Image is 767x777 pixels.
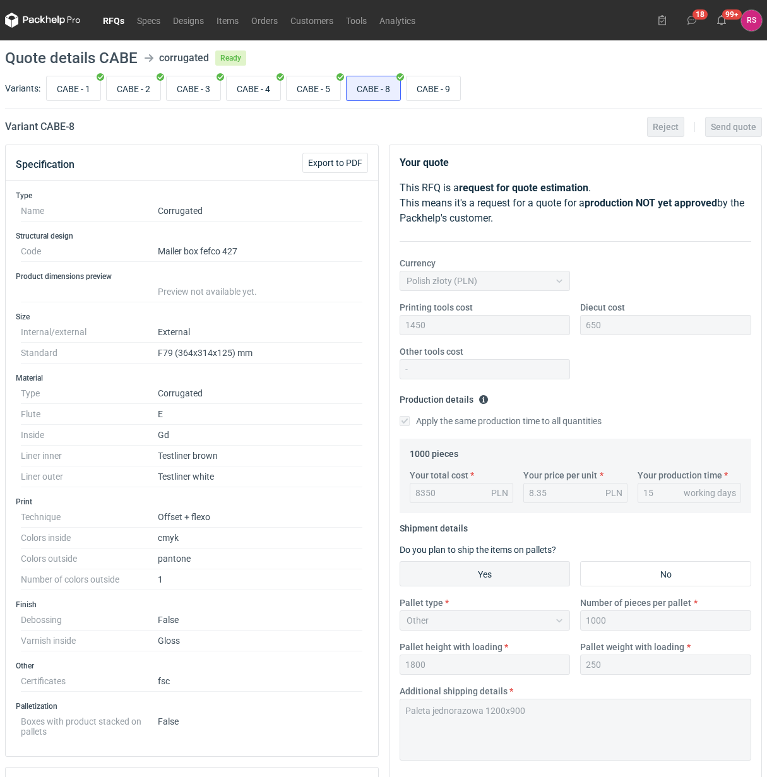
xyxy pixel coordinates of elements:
[215,50,246,66] span: Ready
[21,446,158,466] dt: Liner inner
[605,487,622,499] div: PLN
[21,610,158,631] dt: Debossing
[21,383,158,404] dt: Type
[400,345,463,358] label: Other tools cost
[580,301,625,314] label: Diecut cost
[158,322,363,343] dd: External
[21,404,158,425] dt: Flute
[705,117,762,137] button: Send quote
[158,549,363,569] dd: pantone
[166,76,221,101] label: CABE - 3
[21,201,158,222] dt: Name
[741,10,762,31] div: Rafał Stani
[400,157,449,169] strong: Your quote
[373,13,422,28] a: Analytics
[21,425,158,446] dt: Inside
[106,76,161,101] label: CABE - 2
[400,415,602,427] label: Apply the same production time to all quantities
[400,257,436,270] label: Currency
[400,181,752,226] p: This RFQ is a . This means it's a request for a quote for a by the Packhelp's customer.
[46,76,101,101] label: CABE - 1
[21,241,158,262] dt: Code
[682,10,702,30] button: 18
[159,50,209,66] div: corrugated
[16,271,368,282] h3: Product dimensions preview
[400,301,473,314] label: Printing tools cost
[5,50,138,66] h1: Quote details CABE
[16,231,368,241] h3: Structural design
[97,13,131,28] a: RFQs
[21,322,158,343] dt: Internal/external
[16,497,368,507] h3: Print
[158,711,363,737] dd: False
[21,343,158,364] dt: Standard
[580,641,684,653] label: Pallet weight with loading
[647,117,684,137] button: Reject
[226,76,281,101] label: CABE - 4
[158,446,363,466] dd: Testliner brown
[585,197,717,209] strong: production NOT yet approved
[16,191,368,201] h3: Type
[410,444,458,459] legend: 1000 pieces
[16,373,368,383] h3: Material
[400,699,752,761] textarea: Paleta jednorazowa 1200x900
[684,487,736,499] div: working days
[245,13,284,28] a: Orders
[711,10,732,30] button: 99+
[491,487,508,499] div: PLN
[158,528,363,549] dd: cmyk
[158,201,363,222] dd: Corrugated
[158,383,363,404] dd: Corrugated
[5,82,40,95] label: Variants:
[16,312,368,322] h3: Size
[21,631,158,651] dt: Varnish inside
[5,13,81,28] svg: Packhelp Pro
[400,545,556,555] label: Do you plan to ship the items on pallets?
[400,518,468,533] legend: Shipment details
[284,13,340,28] a: Customers
[158,610,363,631] dd: False
[16,600,368,610] h3: Finish
[131,13,167,28] a: Specs
[158,241,363,262] dd: Mailer box fefco 427
[158,466,363,487] dd: Testliner white
[21,466,158,487] dt: Liner outer
[653,122,679,131] span: Reject
[210,13,245,28] a: Items
[158,404,363,425] dd: E
[158,671,363,692] dd: fsc
[167,13,210,28] a: Designs
[410,469,468,482] label: Your total cost
[346,76,401,101] label: CABE - 8
[158,631,363,651] dd: Gloss
[21,671,158,692] dt: Certificates
[21,549,158,569] dt: Colors outside
[741,10,762,31] button: RS
[16,150,74,180] button: Specification
[158,287,257,297] span: Preview not available yet.
[638,469,722,482] label: Your production time
[340,13,373,28] a: Tools
[21,528,158,549] dt: Colors inside
[400,389,489,405] legend: Production details
[16,701,368,711] h3: Palletization
[21,569,158,590] dt: Number of colors outside
[302,153,368,173] button: Export to PDF
[711,122,756,131] span: Send quote
[158,343,363,364] dd: F79 (364x314x125) mm
[5,119,74,134] h2: Variant CABE - 8
[21,507,158,528] dt: Technique
[286,76,341,101] label: CABE - 5
[580,596,691,609] label: Number of pieces per pallet
[158,425,363,446] dd: Gd
[158,569,363,590] dd: 1
[21,711,158,737] dt: Boxes with product stacked on pallets
[158,507,363,528] dd: Offset + flexo
[308,158,362,167] span: Export to PDF
[459,182,588,194] strong: request for quote estimation
[400,641,502,653] label: Pallet height with loading
[406,76,461,101] label: CABE - 9
[400,685,508,697] label: Additional shipping details
[523,469,597,482] label: Your price per unit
